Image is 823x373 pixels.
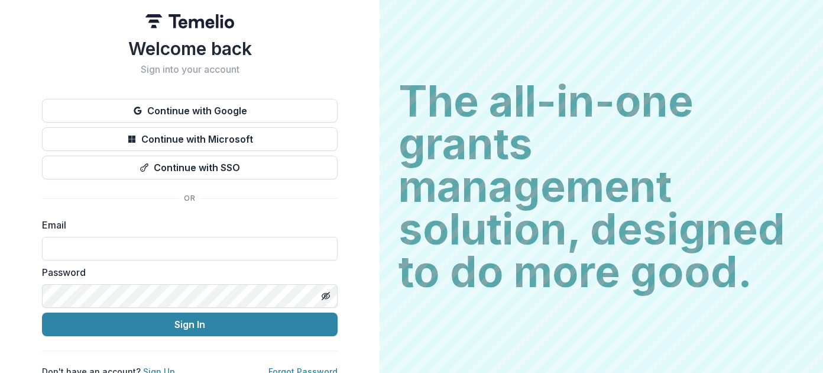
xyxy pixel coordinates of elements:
[42,156,338,179] button: Continue with SSO
[42,313,338,336] button: Sign In
[42,99,338,123] button: Continue with Google
[42,64,338,75] h2: Sign into your account
[42,218,331,232] label: Email
[145,14,234,28] img: Temelio
[42,265,331,279] label: Password
[42,38,338,59] h1: Welcome back
[316,287,335,306] button: Toggle password visibility
[42,127,338,151] button: Continue with Microsoft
